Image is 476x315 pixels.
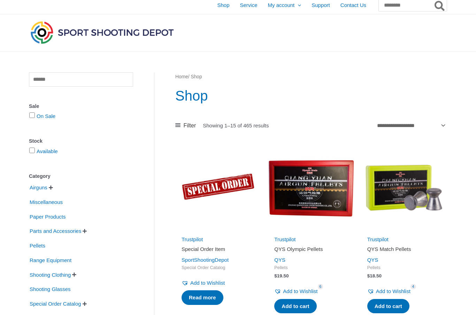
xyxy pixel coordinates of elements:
img: QYS Olympic Pellets [268,145,354,230]
nav: Breadcrumb [175,72,447,81]
span: Add to Wishlist [283,288,317,294]
img: Sport Shooting Depot [29,19,175,45]
span: Special Order Catalog [182,265,255,271]
img: Special Order Item [175,145,261,230]
span: Pellets [274,265,347,271]
a: Add to Wishlist [367,286,410,296]
span: Range Equipment [29,254,72,266]
a: Paper Products [29,213,66,219]
a: QYS Olympic Pellets [274,246,347,255]
a: Add to Wishlist [182,278,225,288]
span: $ [274,273,277,278]
span: Add to Wishlist [190,280,225,286]
bdi: 19.50 [274,273,289,278]
a: Miscellaneous [29,199,63,205]
span: Special Order Catalog [29,298,82,310]
a: On Sale [37,113,55,119]
a: Add to cart: “QYS Olympic Pellets” [274,299,316,314]
a: Special Order Item [182,246,255,255]
a: Parts and Accessories [29,228,82,234]
a: QYS [367,257,378,263]
span: Pellets [367,265,440,271]
span: Filter [184,120,196,131]
span:  [49,185,53,190]
a: Trustpilot [367,236,389,242]
span:  [83,301,87,306]
a: Read more about “Special Order Item” [182,290,223,305]
span:  [83,229,87,234]
a: Add to cart: “QYS Match Pellets” [367,299,409,314]
a: SportShootingDepot [182,257,229,263]
div: Stock [29,136,133,146]
div: Category [29,171,133,181]
select: Shop order [374,119,447,132]
a: QYS [274,257,285,263]
h2: Special Order Item [182,246,255,253]
span: Airguns [29,182,48,194]
span: Parts and Accessories [29,225,82,237]
a: QYS Match Pellets [367,246,440,255]
a: Airguns [29,184,48,190]
img: QYS Match Pellets [361,145,447,230]
span: 4 [410,284,416,289]
a: Shooting Clothing [29,271,71,277]
a: Available [37,148,58,154]
input: On Sale [29,112,35,118]
a: Special Order Catalog [29,300,82,306]
h1: Shop [175,86,447,105]
a: Pellets [29,242,46,248]
span: Paper Products [29,211,66,223]
span: Pellets [29,240,46,252]
span: Add to Wishlist [376,288,410,294]
a: Range Equipment [29,257,72,263]
a: Add to Wishlist [274,286,317,296]
span:  [72,272,76,277]
a: Home [175,74,188,79]
span: 6 [318,284,323,289]
div: Sale [29,101,133,111]
p: Showing 1–15 of 465 results [203,123,269,128]
a: Shooting Glasses [29,286,71,292]
span: $ [367,273,370,278]
a: Trustpilot [182,236,203,242]
input: Available [29,148,35,153]
span: Shooting Clothing [29,269,71,281]
h2: QYS Match Pellets [367,246,440,253]
h2: QYS Olympic Pellets [274,246,347,253]
span: Shooting Glasses [29,283,71,295]
a: Filter [175,120,196,131]
a: Trustpilot [274,236,295,242]
bdi: 18.50 [367,273,382,278]
span: Miscellaneous [29,196,63,208]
